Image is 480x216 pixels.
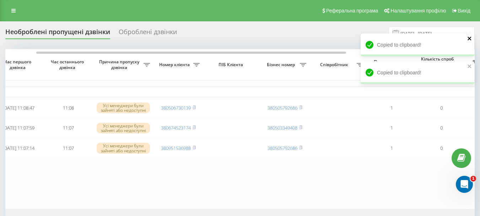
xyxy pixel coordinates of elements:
[43,99,93,117] td: 11:08
[97,102,150,113] div: Усі менеджери були зайняті або недоступні
[326,8,378,14] span: Реферальна програма
[209,62,254,68] span: ПІБ Клієнта
[416,139,466,158] td: 0
[467,36,472,42] button: close
[119,28,177,39] div: Оброблені дзвінки
[5,28,110,39] div: Необроблені пропущені дзвінки
[268,105,297,111] a: 380505792686
[97,123,150,133] div: Усі менеджери були зайняті або недоступні
[49,59,87,70] span: Час останнього дзвінка
[161,145,191,151] a: 380951536988
[268,125,297,131] a: 380503349408
[456,176,473,193] iframe: Intercom live chat
[264,62,300,68] span: Бізнес номер
[268,145,297,151] a: 380505792686
[313,62,357,68] span: Співробітник
[97,59,144,70] span: Причина пропуску дзвінка
[416,118,466,137] td: 0
[367,139,416,158] td: 1
[161,125,191,131] a: 380674523174
[467,63,472,70] button: close
[361,61,474,84] div: Copied to clipboard!
[43,139,93,158] td: 11:07
[361,33,474,56] div: Copied to clipboard!
[97,143,150,153] div: Усі менеджери були зайняті або недоступні
[161,105,191,111] a: 380506730139
[157,62,193,68] span: Номер клієнта
[470,176,476,181] span: 1
[367,118,416,137] td: 1
[43,118,93,137] td: 11:07
[416,99,466,117] td: 0
[367,99,416,117] td: 1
